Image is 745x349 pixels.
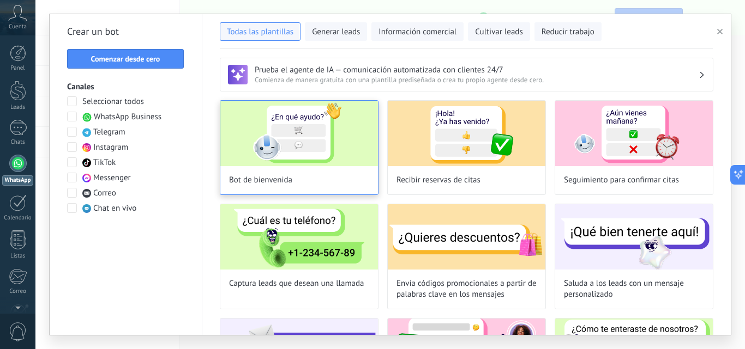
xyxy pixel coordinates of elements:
img: Recibir reservas de citas [388,101,545,166]
button: Información comercial [371,22,464,41]
span: Todas las plantillas [227,27,293,38]
span: Messenger [93,173,131,183]
h3: Prueba el agente de IA — comunicación automatizada con clientes 24/7 [255,65,699,75]
span: WhatsApp Business [94,112,161,123]
span: Comienza de manera gratuita con una plantilla prediseñada o crea tu propio agente desde cero. [255,75,699,84]
span: Captura leads que desean una llamada [229,278,364,289]
span: Correo [93,188,116,199]
span: Comenzar desde cero [91,55,160,63]
span: TikTok [93,157,116,168]
span: Envía códigos promocionales a partir de palabras clave en los mensajes [396,278,537,300]
span: Saluda a los leads con un mensaje personalizado [564,278,704,300]
span: Recibir reservas de citas [396,175,480,186]
span: Reducir trabajo [542,27,594,38]
img: Captura leads que desean una llamada [220,204,378,270]
img: Seguimiento para confirmar citas [555,101,713,166]
span: Seleccionar todos [82,96,144,107]
span: Cultivar leads [475,27,522,38]
button: Todas las plantillas [220,22,301,41]
button: Reducir trabajo [534,22,602,41]
button: Generar leads [305,22,367,41]
span: Generar leads [312,27,360,38]
span: Cuenta [9,23,27,30]
div: Calendario [2,215,34,222]
button: Comenzar desde cero [67,49,184,69]
span: Telegram [93,127,125,138]
div: Panel [2,65,34,72]
img: Bot de bienvenida [220,101,378,166]
div: WhatsApp [2,175,33,186]
h3: Canales [67,82,184,92]
div: Correo [2,288,34,295]
img: Saluda a los leads con un mensaje personalizado [555,204,713,270]
div: Listas [2,253,34,260]
span: Chat en vivo [93,203,136,214]
div: Chats [2,139,34,146]
span: Información comercial [378,27,456,38]
h2: Crear un bot [67,23,184,40]
span: Instagram [93,142,128,153]
img: Envía códigos promocionales a partir de palabras clave en los mensajes [388,204,545,270]
button: Cultivar leads [468,22,530,41]
span: Bot de bienvenida [229,175,292,186]
div: Leads [2,104,34,111]
span: Seguimiento para confirmar citas [564,175,679,186]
